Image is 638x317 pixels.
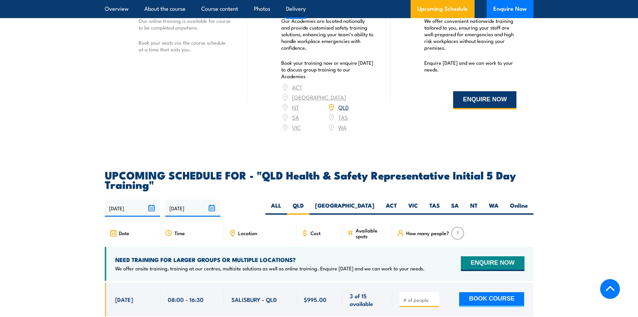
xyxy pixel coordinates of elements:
label: WA [483,202,504,215]
a: QLD [338,103,349,111]
span: 08:00 - 16:30 [168,296,204,303]
button: BOOK COURSE [459,292,524,307]
input: To date [165,200,220,217]
span: How many people? [406,230,449,236]
p: Enquire [DATE] and we can work to your needs. [424,59,517,73]
span: 3 of 15 available [350,292,385,308]
p: Our Academies are located nationally and provide customised safety training solutions, enhancing ... [281,17,374,51]
span: Location [238,230,257,236]
label: TAS [424,202,445,215]
input: From date [105,200,160,217]
span: Time [174,230,185,236]
p: Book your seats via the course schedule at a time that suits you. [139,39,231,53]
span: [DATE] [115,296,133,303]
button: ENQUIRE NOW [461,256,524,271]
label: VIC [403,202,424,215]
span: Cost [310,230,321,236]
p: Our online training is available for course to be completed anywhere. [139,17,231,31]
span: Date [119,230,129,236]
label: Online [504,202,534,215]
span: Available spots [356,227,387,239]
button: ENQUIRE NOW [453,91,516,109]
p: We offer convenient nationwide training tailored to you, ensuring your staff are well-prepared fo... [424,17,517,51]
span: SALISBURY - QLD [231,296,277,303]
p: We offer onsite training, training at our centres, multisite solutions as well as online training... [115,265,425,272]
label: [GEOGRAPHIC_DATA] [309,202,380,215]
h2: UPCOMING SCHEDULE FOR - "QLD Health & Safety Representative Initial 5 Day Training" [105,170,534,189]
label: ACT [380,202,403,215]
span: $995.00 [304,296,327,303]
label: QLD [287,202,309,215]
input: # of people [403,297,437,303]
p: Book your training now or enquire [DATE] to discuss group training to our Academies [281,59,374,80]
h4: NEED TRAINING FOR LARGER GROUPS OR MULTIPLE LOCATIONS? [115,256,425,263]
label: ALL [265,202,287,215]
label: SA [445,202,465,215]
label: NT [465,202,483,215]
